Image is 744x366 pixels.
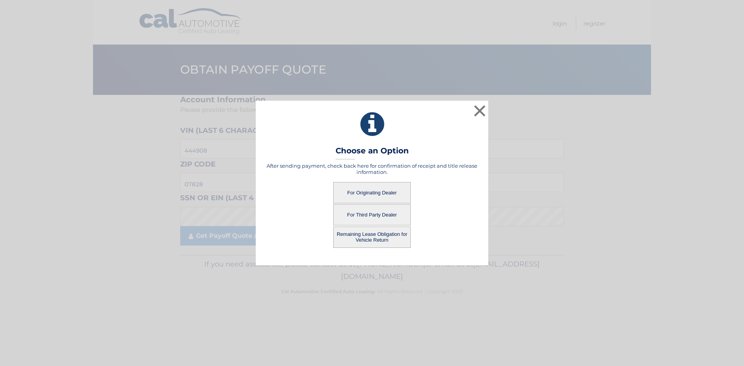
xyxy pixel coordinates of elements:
[336,146,409,160] h3: Choose an Option
[472,103,487,119] button: ×
[333,204,411,225] button: For Third Party Dealer
[333,227,411,248] button: Remaining Lease Obligation for Vehicle Return
[265,163,479,175] h5: After sending payment, check back here for confirmation of receipt and title release information.
[333,182,411,203] button: For Originating Dealer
